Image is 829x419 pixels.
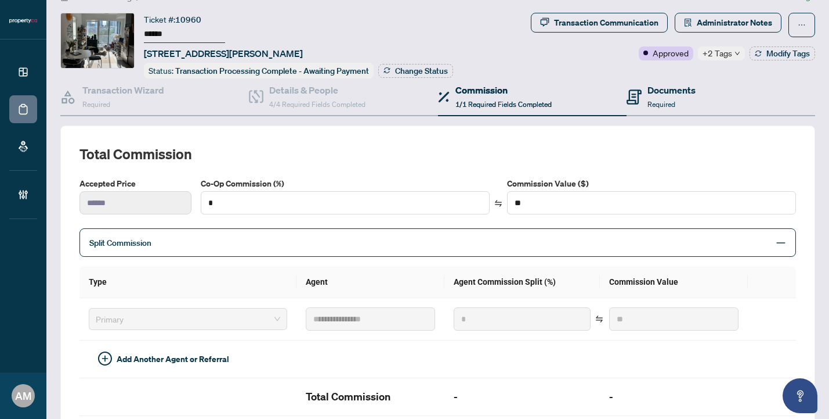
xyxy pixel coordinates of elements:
[554,13,658,32] div: Transaction Communication
[454,388,591,406] h2: -
[494,199,502,207] span: swap
[201,177,490,190] label: Co-Op Commission (%)
[750,46,815,60] button: Modify Tags
[144,63,374,78] div: Status:
[734,51,740,56] span: down
[82,83,164,97] h4: Transaction Wizard
[697,13,772,32] span: Administrator Notes
[82,100,110,109] span: Required
[15,388,31,404] span: AM
[89,238,151,248] span: Split Commission
[647,100,675,109] span: Required
[395,67,448,75] span: Change Status
[144,13,201,26] div: Ticket #:
[306,388,435,406] h2: Total Commission
[675,13,781,33] button: Administrator Notes
[647,83,696,97] h4: Documents
[609,388,739,406] h2: -
[175,66,369,76] span: Transaction Processing Complete - Awaiting Payment
[798,21,806,29] span: ellipsis
[96,310,280,328] span: Primary
[766,49,810,58] span: Modify Tags
[455,83,552,97] h4: Commission
[444,266,600,298] th: Agent Commission Split (%)
[296,266,444,298] th: Agent
[79,177,191,190] label: Accepted Price
[89,350,238,368] button: Add Another Agent or Referral
[684,19,692,27] span: solution
[9,17,37,24] img: logo
[595,315,603,323] span: swap
[783,378,817,413] button: Open asap
[61,13,134,68] img: IMG-C12398106_1.jpg
[98,352,112,366] span: plus-circle
[378,64,453,78] button: Change Status
[507,177,796,190] label: Commission Value ($)
[703,46,732,60] span: +2 Tags
[455,100,552,109] span: 1/1 Required Fields Completed
[175,15,201,25] span: 10960
[269,100,365,109] span: 4/4 Required Fields Completed
[269,83,365,97] h4: Details & People
[79,266,296,298] th: Type
[653,46,689,59] span: Approved
[776,238,786,248] span: minus
[531,13,668,33] button: Transaction Communication
[117,353,229,366] span: Add Another Agent or Referral
[79,228,796,257] div: Split Commission
[600,266,748,298] th: Commission Value
[144,46,303,60] span: [STREET_ADDRESS][PERSON_NAME]
[79,145,796,163] h2: Total Commission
